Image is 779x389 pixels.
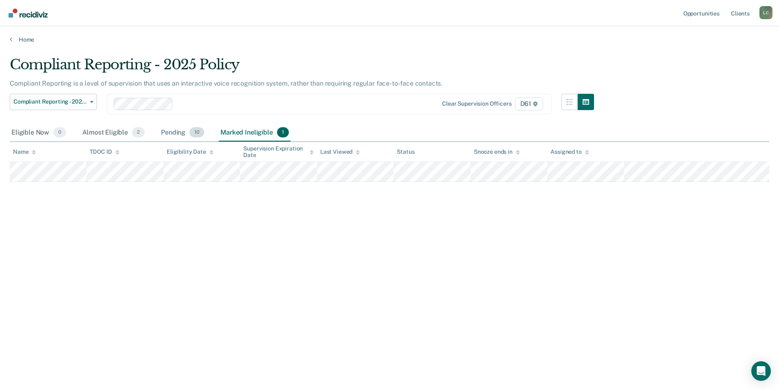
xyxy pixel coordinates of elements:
span: 2 [132,127,145,138]
span: 10 [189,127,204,138]
span: 0 [53,127,66,138]
div: Marked Ineligible1 [219,124,290,142]
div: Clear supervision officers [442,100,511,107]
div: Almost Eligible2 [81,124,146,142]
div: Open Intercom Messenger [751,361,771,381]
div: Snooze ends in [474,148,520,155]
div: Last Viewed [320,148,360,155]
span: 1 [277,127,289,138]
div: Assigned to [550,148,589,155]
button: Compliant Reporting - 2025 Policy [10,94,97,110]
p: Compliant Reporting is a level of supervision that uses an interactive voice recognition system, ... [10,80,442,87]
div: Status [397,148,414,155]
span: D61 [515,97,543,111]
a: Home [10,36,769,43]
span: Compliant Reporting - 2025 Policy [13,98,87,105]
div: Supervision Expiration Date [243,145,313,159]
div: L C [759,6,772,19]
img: Recidiviz [9,9,48,18]
div: TDOC ID [90,148,119,155]
div: Eligible Now0 [10,124,68,142]
div: Eligibility Date [167,148,213,155]
div: Name [13,148,36,155]
div: Pending10 [159,124,206,142]
div: Compliant Reporting - 2025 Policy [10,56,594,80]
button: Profile dropdown button [759,6,772,19]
